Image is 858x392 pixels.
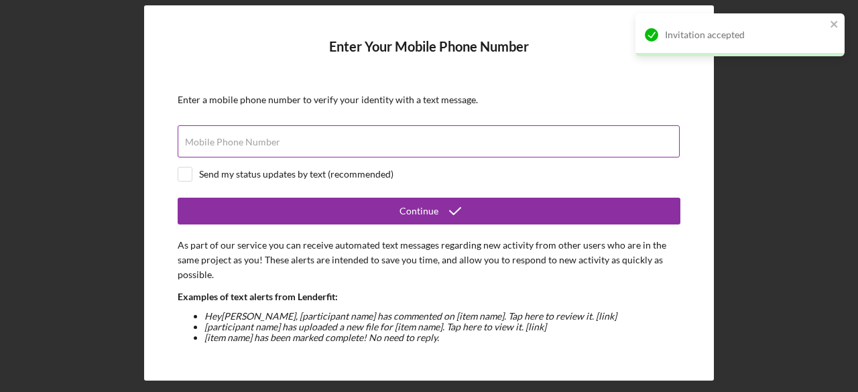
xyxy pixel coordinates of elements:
[178,39,680,74] h4: Enter Your Mobile Phone Number
[199,169,393,180] div: Send my status updates by text (recommended)
[178,198,680,224] button: Continue
[178,289,680,304] p: Examples of text alerts from Lenderfit:
[665,29,826,40] div: Invitation accepted
[204,311,680,322] li: Hey [PERSON_NAME] , [participant name] has commented on [item name]. Tap here to review it. [link]
[400,198,438,224] div: Continue
[204,332,680,343] li: [item name] has been marked complete! No need to reply.
[204,322,680,332] li: [participant name] has uploaded a new file for [item name]. Tap here to view it. [link]
[185,137,280,147] label: Mobile Phone Number
[178,94,680,105] div: Enter a mobile phone number to verify your identity with a text message.
[830,19,839,31] button: close
[178,238,680,283] p: As part of our service you can receive automated text messages regarding new activity from other ...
